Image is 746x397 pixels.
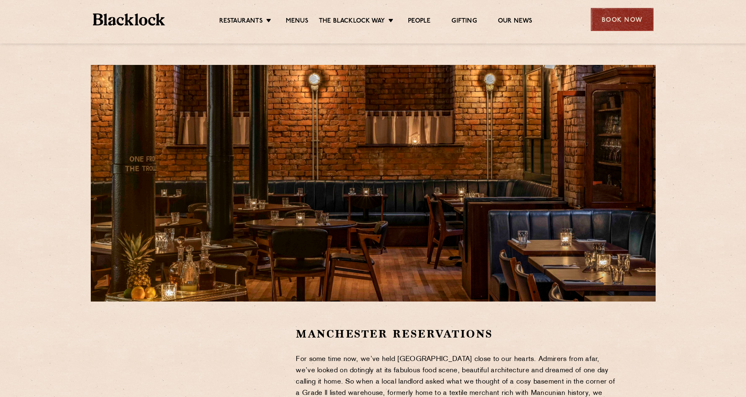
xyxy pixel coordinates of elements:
[408,17,431,26] a: People
[451,17,477,26] a: Gifting
[286,17,308,26] a: Menus
[219,17,263,26] a: Restaurants
[591,8,654,31] div: Book Now
[319,17,385,26] a: The Blacklock Way
[93,13,165,26] img: BL_Textured_Logo-footer-cropped.svg
[498,17,533,26] a: Our News
[296,327,617,341] h2: Manchester Reservations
